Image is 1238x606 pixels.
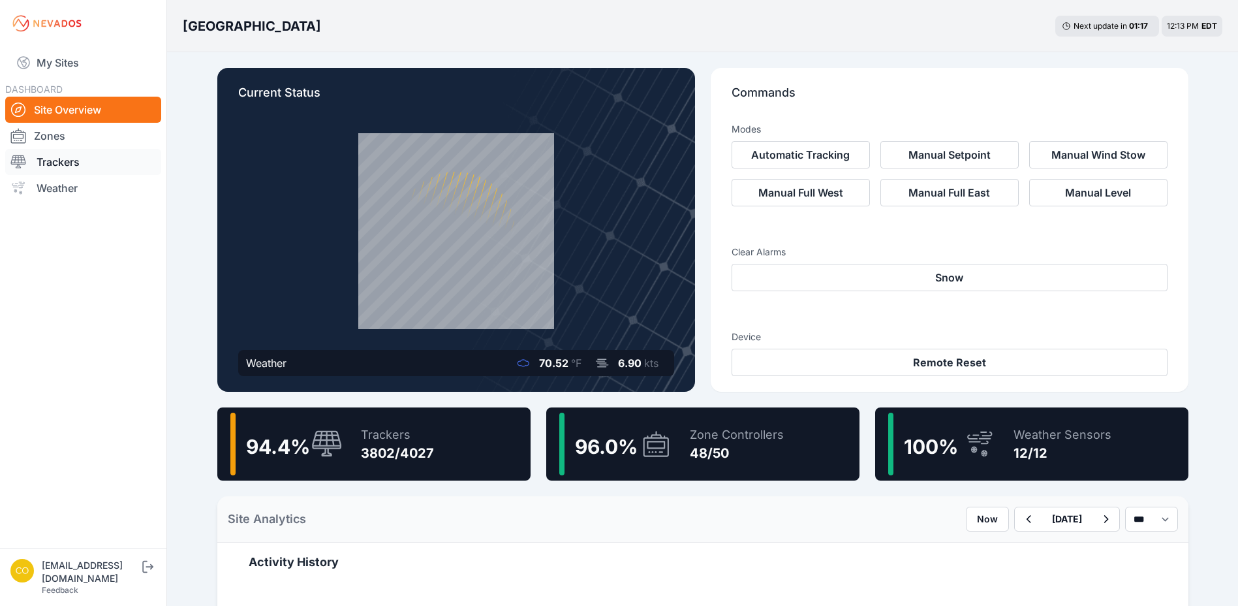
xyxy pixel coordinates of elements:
[246,355,286,371] div: Weather
[539,357,568,370] span: 70.52
[217,407,531,481] a: 94.4%Trackers3802/4027
[644,357,658,370] span: kts
[1014,426,1111,444] div: Weather Sensors
[10,559,34,582] img: controlroomoperator@invenergy.com
[5,175,161,201] a: Weather
[1014,444,1111,462] div: 12/12
[5,84,63,95] span: DASHBOARD
[1042,507,1092,531] button: [DATE]
[1167,21,1199,31] span: 12:13 PM
[5,149,161,175] a: Trackers
[1129,21,1153,31] div: 01 : 17
[690,444,784,462] div: 48/50
[5,47,161,78] a: My Sites
[1201,21,1217,31] span: EDT
[42,559,140,585] div: [EMAIL_ADDRESS][DOMAIN_NAME]
[249,553,1157,571] h2: Activity History
[10,13,84,34] img: Nevados
[732,349,1168,376] button: Remote Reset
[1074,21,1127,31] span: Next update in
[904,435,958,458] span: 100 %
[732,330,1168,343] h3: Device
[880,179,1019,206] button: Manual Full East
[183,17,321,35] h3: [GEOGRAPHIC_DATA]
[875,407,1188,481] a: 100%Weather Sensors12/12
[732,179,870,206] button: Manual Full West
[238,84,674,112] p: Current Status
[732,84,1168,112] p: Commands
[732,246,1168,259] h3: Clear Alarms
[1029,179,1168,206] button: Manual Level
[618,357,642,370] span: 6.90
[880,141,1019,168] button: Manual Setpoint
[732,141,870,168] button: Automatic Tracking
[5,97,161,123] a: Site Overview
[361,426,434,444] div: Trackers
[183,9,321,43] nav: Breadcrumb
[1029,141,1168,168] button: Manual Wind Stow
[361,444,434,462] div: 3802/4027
[966,507,1009,532] button: Now
[732,123,761,136] h3: Modes
[5,123,161,149] a: Zones
[546,407,859,481] a: 96.0%Zone Controllers48/50
[246,435,310,458] span: 94.4 %
[732,264,1168,291] button: Snow
[575,435,638,458] span: 96.0 %
[690,426,784,444] div: Zone Controllers
[42,585,78,595] a: Feedback
[228,510,306,528] h2: Site Analytics
[571,357,581,370] span: °F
